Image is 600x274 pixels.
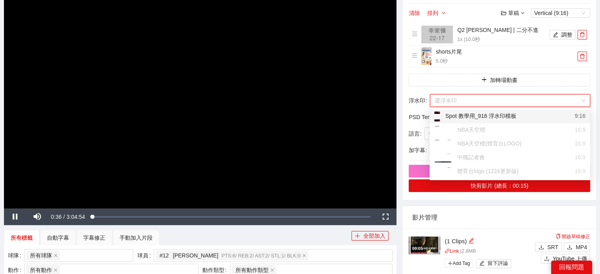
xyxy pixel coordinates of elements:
img: a85540e2_%E4%B8%AD%E8%81%B7%E8%A8%98%E8%80%85%E6%9C%83.png [434,153,452,163]
span: edit [553,32,558,38]
div: 手動加入片段 [120,233,153,242]
label: 球隊 [8,249,24,262]
button: thunderboltSpotCrop Video [409,165,590,177]
span: down [521,11,525,15]
p: 1x | 10.0 秒 [457,36,548,44]
span: [PERSON_NAME] [159,251,300,260]
span: 3:04:54 [67,214,85,220]
button: Fullscreen [374,209,396,225]
div: 自動字幕 [47,233,69,242]
button: plus全部加入 [351,231,389,240]
span: delete [578,32,587,37]
p: | 2.8 MB [445,248,533,255]
button: 快剪影片 (總長：00:15) [409,179,590,192]
img: thumbnail.png [421,47,431,65]
span: MP4 [576,243,587,252]
img: 1be13c48_%E9%AB%94%E8%82%B2%E5%8F%B0.png [434,167,452,177]
span: SRT [547,243,558,252]
div: 所有標籤 [11,233,33,242]
span: copy [556,234,561,239]
span: close [270,268,274,272]
span: close [54,253,58,257]
span: upload [544,256,550,262]
button: 清除 [409,8,421,18]
div: 00:05 [411,245,424,252]
span: link [445,248,450,253]
h4: Q2 [PERSON_NAME] | 二分不進 [457,26,548,34]
button: Pause [4,209,26,225]
button: edit留下評論 [476,259,511,268]
div: 16:9 [575,125,585,135]
span: Vertical (9:16) [534,9,587,17]
span: folder-open [501,10,507,16]
span: / [64,214,65,220]
span: download [538,244,544,251]
div: 體育台logo (1224更新版) [434,167,518,177]
div: 回報問題 [551,261,592,274]
img: 2d3bf76f-595d-4011-9901-6b24ddbf14cf.jpg [409,237,440,254]
div: 16:9 [575,153,585,163]
a: 開啟草稿修正 [556,234,590,239]
span: down [441,11,445,16]
div: Spot 教學用_916 浮水印模板 [434,112,516,121]
button: delete [578,52,587,61]
a: linkLink [445,248,459,254]
span: plus [481,77,487,83]
span: 加字幕 : [409,146,427,155]
div: 中職記者會 [434,153,485,163]
button: downloadSRT [535,242,562,252]
div: NBA天空標(體育台LOGO) [434,139,521,149]
div: 9:16 [575,112,585,121]
img: 160x90.png [421,26,453,43]
div: 影片管理 [412,206,587,229]
label: 球員 [137,249,154,262]
span: PTS: 6 / REB: 2 / AST: 2 / STL: 1 / BLK: 0 [221,253,300,259]
div: 16:9 [575,139,585,149]
span: 0:36 [51,214,62,220]
div: 16:9 [575,167,585,177]
span: close [54,268,58,272]
span: edit [479,261,484,267]
span: edit [468,238,474,244]
img: Spot%20%E6%95%99%E5%AD%B8%E7%94%A8_916%20%E6%B5%AE%E6%B0%B4%E5%8D%B0%E6%A8%A1%E6%9D%BF.png [434,112,440,121]
span: close [302,253,306,257]
span: 所有球隊 [30,251,52,260]
button: downloadMP4 [564,242,590,252]
span: menu [412,53,417,58]
img: 3f3903d5_NBA%E5%A4%A9%E7%A9%BA%E6%A8%99(%E9%AB%94%E8%82%B2%E5%8F%B0LOGO).png [434,139,452,149]
button: uploadYouTube 上傳 [541,254,590,263]
span: # 12 [159,251,171,260]
span: 浮水印 : [409,96,427,105]
button: Mute [26,209,48,225]
div: 字幕修正 [83,233,105,242]
span: plus [448,261,452,266]
span: Add Tag [445,259,473,268]
p: 5.0 秒 [436,58,576,65]
div: 編輯 [468,237,474,246]
button: 排列down [427,8,446,18]
button: edit調整 [550,30,576,39]
div: 草稿 [501,9,525,17]
button: plus加轉場動畫 [409,74,590,86]
img: d7d033c2_NBA%E5%A4%A9%E7%A9%BA%E6%A8%99.png [434,125,452,135]
div: Progress Bar [92,216,371,218]
span: download [567,244,572,251]
button: delete [578,30,587,39]
div: NBA天空標 [434,125,485,135]
span: PSD Template : [409,113,445,121]
span: delete [578,54,587,59]
h4: shorts片尾 [436,47,576,56]
span: plus [355,233,360,239]
span: menu [412,31,417,37]
span: YouTube 上傳 [553,254,587,263]
div: (1 Clips) [445,237,533,246]
span: 語言 : [409,129,421,138]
